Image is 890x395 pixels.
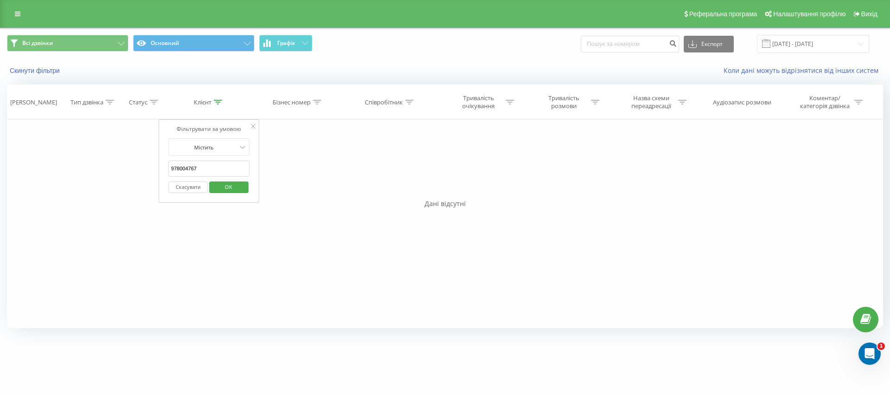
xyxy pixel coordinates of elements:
div: Клієнт [194,98,211,106]
button: Скинути фільтри [7,66,64,75]
span: Реферальна програма [689,10,757,18]
span: Вихід [861,10,877,18]
div: Тривалість очікування [454,94,503,110]
div: Назва схеми переадресації [626,94,676,110]
div: Бізнес номер [273,98,311,106]
button: Графік [259,35,312,52]
div: Коментар/категорія дзвінка [798,94,852,110]
span: OK [216,180,242,194]
button: Скасувати [168,181,208,193]
button: Основний [133,35,254,52]
button: Всі дзвінки [7,35,128,52]
div: Дані відсутні [7,199,883,208]
span: Всі дзвінки [22,39,53,47]
div: Тип дзвінка [70,98,103,106]
div: [PERSON_NAME] [10,98,57,106]
div: Аудіозапис розмови [713,98,771,106]
span: Налаштування профілю [773,10,845,18]
div: Статус [129,98,147,106]
a: Коли дані можуть відрізнятися вiд інших систем [724,66,883,75]
input: Пошук за номером [581,36,679,52]
button: OK [209,181,248,193]
span: Графік [277,40,295,46]
button: Експорт [684,36,734,52]
input: Введіть значення [168,161,250,177]
iframe: Intercom live chat [858,343,881,365]
div: Співробітник [365,98,403,106]
div: Тривалість розмови [539,94,589,110]
div: Фільтрувати за умовою [168,124,250,134]
span: 1 [877,343,885,350]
